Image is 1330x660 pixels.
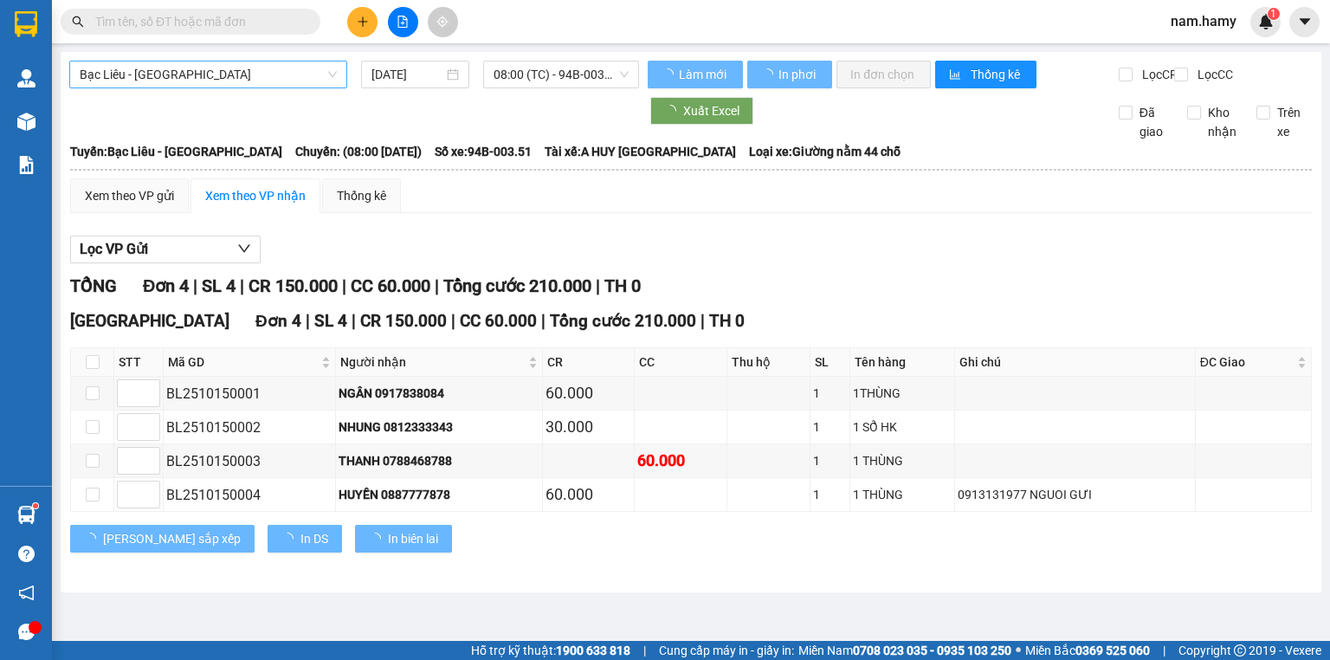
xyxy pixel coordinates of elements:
li: 0946 508 595 [8,60,330,81]
span: message [18,624,35,640]
span: CC 60.000 [460,311,537,331]
span: ⚪️ [1016,647,1021,654]
span: Miền Bắc [1025,641,1150,660]
div: 1 SỔ HK [853,417,951,437]
span: [GEOGRAPHIC_DATA] [70,311,229,331]
span: | [193,275,197,296]
div: Xem theo VP gửi [85,186,174,205]
span: plus [357,16,369,28]
button: In đơn chọn [836,61,931,88]
span: Lọc CC [1191,65,1236,84]
div: 60.000 [546,381,631,405]
div: BL2510150001 [166,383,332,404]
div: 0913131977 NGUOI GƯI [958,485,1192,504]
th: STT [114,348,164,377]
span: | [643,641,646,660]
span: phone [100,63,113,77]
span: TH 0 [709,311,745,331]
span: Người nhận [340,353,525,372]
span: Đã giao [1133,103,1175,141]
span: | [701,311,705,331]
span: Hỗ trợ kỹ thuật: [471,641,630,660]
div: 1THÙNG [853,384,951,403]
span: caret-down [1297,14,1313,29]
button: In phơi [747,61,832,88]
button: file-add [388,7,418,37]
div: BL2510150004 [166,484,332,506]
td: BL2510150004 [164,478,336,512]
strong: 0369 525 060 [1075,644,1150,657]
span: [PERSON_NAME] sắp xếp [103,529,241,548]
button: caret-down [1289,7,1320,37]
div: 1 THÙNG [853,451,951,470]
div: 60.000 [637,449,723,473]
span: aim [436,16,449,28]
span: loading [369,533,388,545]
span: file-add [397,16,409,28]
span: CC 60.000 [351,275,430,296]
button: [PERSON_NAME] sắp xếp [70,525,255,553]
span: bar-chart [949,68,964,82]
div: 30.000 [546,415,631,439]
div: 1 [813,384,847,403]
span: | [541,311,546,331]
span: Làm mới [679,65,729,84]
button: In biên lai [355,525,452,553]
span: Miền Nam [798,641,1011,660]
span: Tổng cước 210.000 [443,275,591,296]
span: In DS [300,529,328,548]
span: | [1163,641,1165,660]
li: 995 [PERSON_NAME] [8,38,330,60]
span: Bạc Liêu - Sài Gòn [80,61,337,87]
button: aim [428,7,458,37]
span: Thống kê [971,65,1023,84]
div: 1 THÙNG [853,485,951,504]
span: | [352,311,356,331]
button: In DS [268,525,342,553]
th: CC [635,348,726,377]
th: SL [810,348,850,377]
th: Ghi chú [955,348,1196,377]
b: Nhà Xe Hà My [100,11,230,33]
span: Lọc CR [1135,65,1180,84]
span: nam.hamy [1157,10,1250,32]
div: HUYỀN 0887777878 [339,485,539,504]
img: warehouse-icon [17,113,36,131]
td: BL2510150002 [164,411,336,444]
span: Đơn 4 [143,275,189,296]
div: Xem theo VP nhận [205,186,306,205]
div: 1 [813,417,847,437]
b: Tuyến: Bạc Liêu - [GEOGRAPHIC_DATA] [70,145,282,159]
button: Làm mới [648,61,743,88]
button: plus [347,7,378,37]
span: TỔNG [70,275,117,296]
div: Thống kê [337,186,386,205]
div: NGÂN 0917838084 [339,384,539,403]
button: Xuất Excel [650,97,753,125]
span: | [342,275,346,296]
span: loading [761,68,776,81]
span: copyright [1234,644,1246,657]
div: 1 [813,451,847,470]
img: logo-vxr [15,11,37,37]
span: Lọc VP Gửi [80,238,148,260]
span: 1 [1270,8,1276,20]
b: GỬI : Bến Xe Bạc Liêu [8,108,241,137]
span: Xuất Excel [683,101,739,120]
strong: 0708 023 035 - 0935 103 250 [853,644,1011,657]
strong: 1900 633 818 [556,644,630,657]
th: Tên hàng [850,348,954,377]
sup: 1 [33,503,38,508]
span: | [596,275,600,296]
div: NHUNG 0812333343 [339,417,539,437]
button: Lọc VP Gửi [70,236,261,263]
span: ĐC Giao [1200,353,1294,372]
span: Loại xe: Giường nằm 44 chỗ [749,142,901,161]
div: BL2510150002 [166,417,332,438]
span: CR 150.000 [249,275,338,296]
span: TH 0 [604,275,641,296]
span: Chuyến: (08:00 [DATE]) [295,142,422,161]
input: Tìm tên, số ĐT hoặc mã đơn [95,12,300,31]
th: Thu hộ [727,348,810,377]
span: | [451,311,455,331]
